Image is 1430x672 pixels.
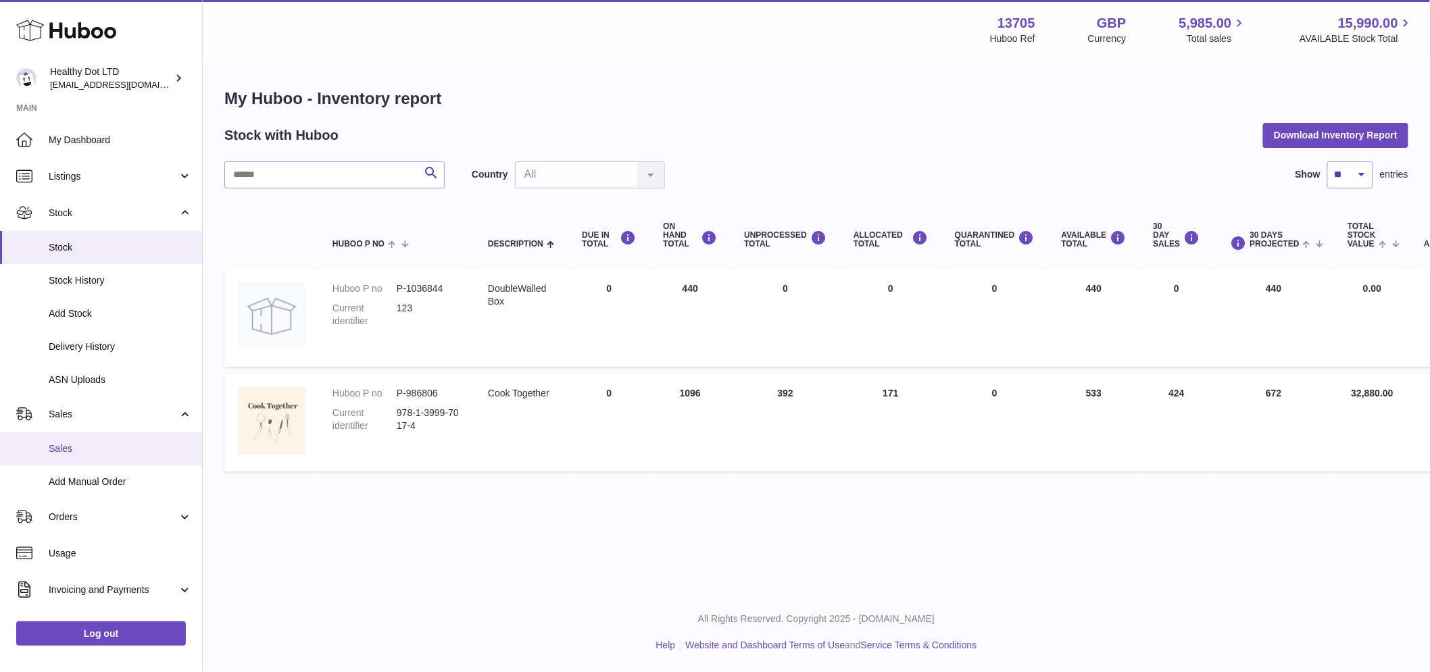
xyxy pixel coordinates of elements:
span: Stock [49,207,178,219]
td: 440 [1048,269,1140,367]
span: Description [488,240,543,249]
a: 5,985.00 Total sales [1179,14,1248,45]
div: Cook Together [488,387,555,400]
span: ASN Uploads [49,373,192,386]
a: Help [656,640,676,650]
span: Invoicing and Payments [49,584,178,596]
span: 0 [992,283,997,294]
div: DoubleWalled Box [488,282,555,308]
dt: Current identifier [332,407,397,432]
div: ON HAND Total [663,222,717,249]
div: ALLOCATED Total [854,230,928,249]
span: Delivery History [49,340,192,353]
a: 15,990.00 AVAILABLE Stock Total [1300,14,1414,45]
span: Sales [49,408,178,421]
img: product image [238,282,305,350]
strong: 13705 [997,14,1035,32]
span: 30 DAYS PROJECTED [1250,231,1300,249]
td: 171 [840,373,941,471]
td: 424 [1140,373,1214,471]
span: Usage [49,547,192,560]
dd: P-986806 [397,387,461,400]
div: 30 DAY SALES [1154,222,1200,249]
td: 672 [1214,373,1335,471]
h1: My Huboo - Inventory report [224,88,1408,109]
td: 0 [731,269,840,367]
span: Orders [49,511,178,523]
span: entries [1380,168,1408,181]
span: Total stock value [1348,222,1376,249]
td: 392 [731,373,840,471]
span: Stock History [49,274,192,287]
td: 0 [1140,269,1214,367]
a: Website and Dashboard Terms of Use [685,640,845,650]
label: Country [472,168,508,181]
td: 440 [1214,269,1335,367]
span: Add Manual Order [49,475,192,488]
span: AVAILABLE Stock Total [1300,32,1414,45]
div: Currency [1088,32,1127,45]
span: 0.00 [1363,283,1381,294]
dt: Huboo P no [332,282,397,295]
span: Total sales [1187,32,1247,45]
div: UNPROCESSED Total [744,230,827,249]
td: 533 [1048,373,1140,471]
td: 0 [840,269,941,367]
span: Stock [49,241,192,254]
span: Sales [49,442,192,455]
span: My Dashboard [49,134,192,147]
td: 0 [568,269,649,367]
span: Huboo P no [332,240,385,249]
a: Service Terms & Conditions [861,640,977,650]
span: 5,985.00 [1179,14,1232,32]
span: 0 [992,388,997,398]
img: internalAdmin-13705@internal.huboo.com [16,68,36,88]
button: Download Inventory Report [1263,123,1408,147]
span: 15,990.00 [1338,14,1398,32]
dd: 123 [397,302,461,328]
td: 0 [568,373,649,471]
span: Listings [49,170,178,183]
div: DUE IN TOTAL [582,230,636,249]
dd: 978-1-3999-7017-4 [397,407,461,432]
img: product image [238,387,305,455]
span: Add Stock [49,307,192,320]
div: Huboo Ref [990,32,1035,45]
td: 1096 [649,373,731,471]
span: [EMAIL_ADDRESS][DOMAIN_NAME] [50,79,199,90]
dt: Current identifier [332,302,397,328]
label: Show [1296,168,1321,181]
h2: Stock with Huboo [224,126,339,145]
a: Log out [16,621,186,646]
strong: GBP [1097,14,1126,32]
dd: P-1036844 [397,282,461,295]
td: 440 [649,269,731,367]
span: 32,880.00 [1352,388,1394,398]
div: QUARANTINED Total [955,230,1035,249]
p: All Rights Reserved. Copyright 2025 - [DOMAIN_NAME] [214,613,1419,625]
dt: Huboo P no [332,387,397,400]
div: AVAILABLE Total [1062,230,1127,249]
li: and [681,639,977,652]
div: Healthy Dot LTD [50,66,172,91]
